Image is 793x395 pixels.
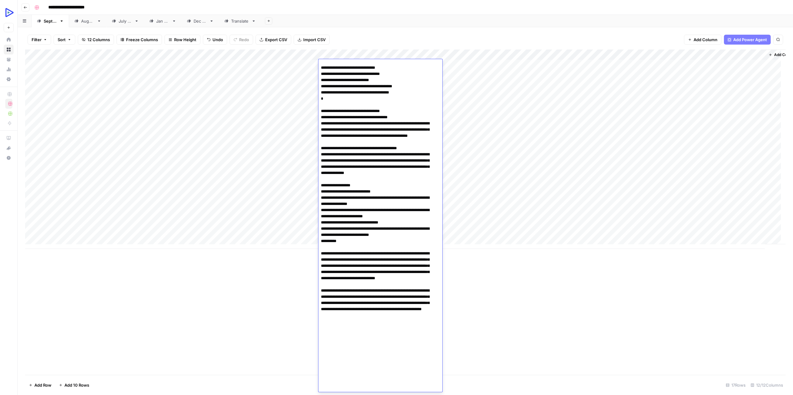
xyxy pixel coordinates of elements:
a: AirOps Academy [4,133,14,143]
a: Usage [4,64,14,74]
span: Row Height [174,37,196,43]
button: Workspace: OpenReplay [4,5,14,20]
a: Translate [219,15,261,27]
a: Your Data [4,54,14,64]
span: Add 10 Rows [64,382,89,388]
button: Export CSV [256,35,291,45]
a: Home [4,35,14,45]
div: What's new? [4,143,13,153]
div: 12/12 Columns [748,380,786,390]
a: [DATE] [182,15,219,27]
span: Add Column [694,37,717,43]
button: Add Column [684,35,721,45]
button: Add Power Agent [724,35,771,45]
button: Help + Support [4,153,14,163]
a: [DATE] [32,15,69,27]
div: [DATE] [119,18,132,24]
span: Redo [239,37,249,43]
span: Add Power Agent [733,37,767,43]
span: Add Row [34,382,51,388]
span: Freeze Columns [126,37,158,43]
img: OpenReplay Logo [4,7,15,18]
span: Export CSV [265,37,287,43]
button: Row Height [164,35,200,45]
span: 12 Columns [87,37,110,43]
span: Undo [212,37,223,43]
span: Sort [58,37,66,43]
button: Filter [28,35,51,45]
span: Filter [32,37,42,43]
a: [DATE] [107,15,144,27]
div: Translate [231,18,249,24]
div: [DATE] [194,18,207,24]
div: [DATE] [44,18,57,24]
a: Settings [4,74,14,84]
button: Redo [230,35,253,45]
a: [DATE] [69,15,107,27]
div: [DATE] [81,18,94,24]
button: Undo [203,35,227,45]
button: 12 Columns [78,35,114,45]
a: [DATE] [144,15,182,27]
button: Add Row [25,380,55,390]
button: Import CSV [294,35,330,45]
span: Import CSV [303,37,326,43]
button: Sort [54,35,75,45]
button: What's new? [4,143,14,153]
div: 17 Rows [723,380,748,390]
a: Browse [4,45,14,54]
div: [DATE] [156,18,169,24]
button: Freeze Columns [116,35,162,45]
button: Add 10 Rows [55,380,93,390]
